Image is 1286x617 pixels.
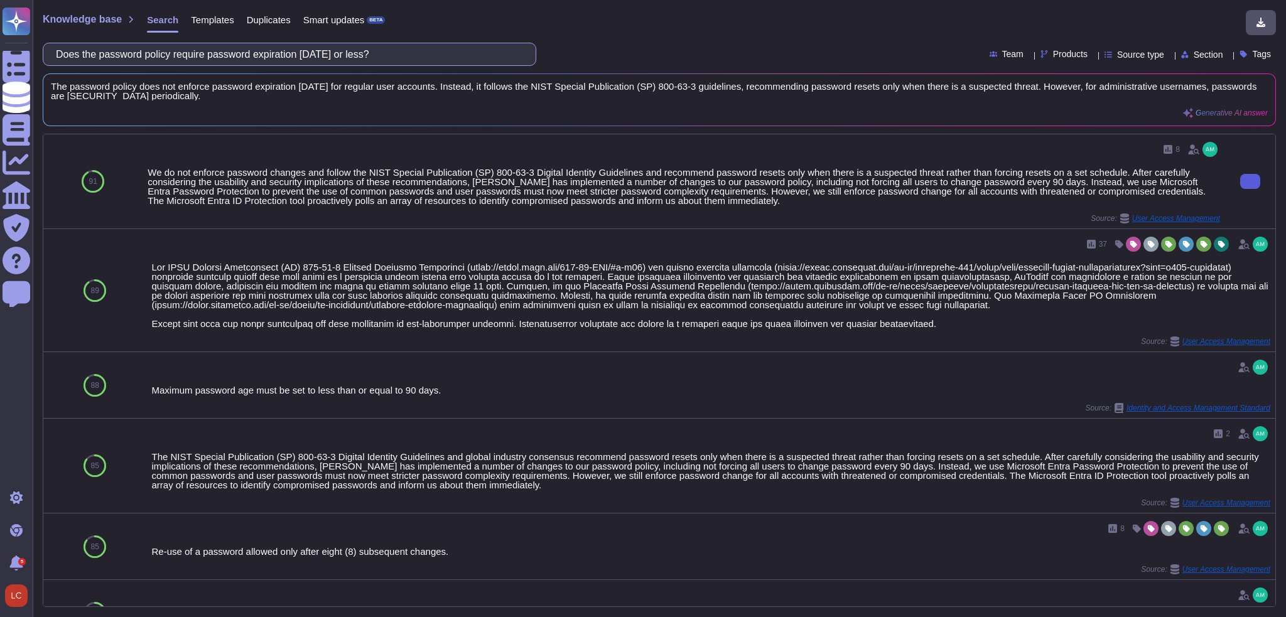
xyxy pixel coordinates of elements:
[1252,50,1271,58] span: Tags
[247,15,291,24] span: Duplicates
[91,462,99,469] span: 85
[5,584,28,607] img: user
[1099,240,1107,248] span: 37
[89,178,97,185] span: 91
[1253,521,1268,536] img: user
[51,82,1268,100] span: The password policy does not enforce password expiration [DATE] for regular user accounts. Instea...
[1253,587,1268,603] img: user
[1132,215,1220,222] span: User Access Management
[1253,237,1268,252] img: user
[1091,213,1220,223] span: Source:
[367,16,385,24] div: BETA
[50,43,523,65] input: Search a question or template...
[1196,109,1268,117] span: Generative AI answer
[191,15,234,24] span: Templates
[1253,360,1268,375] img: user
[148,168,1220,205] div: We do not enforce password changes and follow the NIST Special Publication (SP) 800-63-3 Digital ...
[1002,50,1024,58] span: Team
[1141,498,1270,508] span: Source:
[303,15,365,24] span: Smart updates
[1226,430,1230,437] span: 2
[1182,499,1270,507] span: User Access Management
[1194,50,1223,59] span: Section
[1141,564,1270,574] span: Source:
[1053,50,1088,58] span: Products
[1086,403,1270,413] span: Source:
[151,385,1270,395] div: Maximum password age must be set to less than or equal to 90 days.
[91,287,99,294] span: 89
[151,452,1270,490] div: The NIST Special Publication (SP) 800-63-3 Digital Identity Guidelines and global industry consen...
[1175,146,1180,153] span: 8
[1182,338,1270,345] span: User Access Management
[91,382,99,389] span: 88
[1253,426,1268,441] img: user
[1202,142,1218,157] img: user
[18,558,26,566] div: 5
[151,547,1270,556] div: Re-use of a password allowed only after eight (8) subsequent changes.
[147,15,178,24] span: Search
[1141,336,1270,346] span: Source:
[1117,50,1164,59] span: Source type
[1127,404,1270,412] span: Identity and Access Management Standard
[3,582,36,609] button: user
[1182,566,1270,573] span: User Access Management
[91,543,99,550] span: 85
[1120,525,1125,532] span: 8
[43,14,122,24] span: Knowledge base
[151,262,1270,328] div: Lor IPSU Dolorsi Ametconsect (AD) 875-51-8 Elitsed Doeiusmo Temporinci (utlab://etdol.magn.ali/61...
